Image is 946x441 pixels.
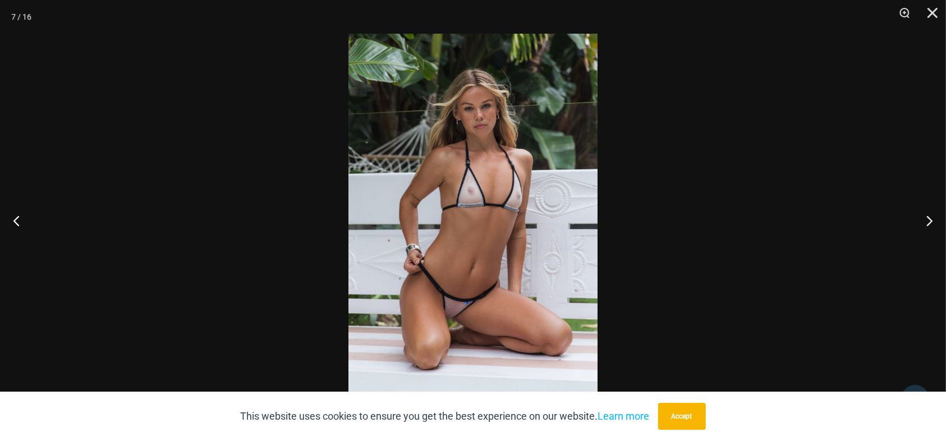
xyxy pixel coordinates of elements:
[11,8,31,25] div: 7 / 16
[598,410,650,422] a: Learn more
[658,403,706,430] button: Accept
[348,34,598,407] img: Trade Winds IvoryInk 317 Top 469 Thong 10
[904,192,946,249] button: Next
[241,408,650,425] p: This website uses cookies to ensure you get the best experience on our website.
